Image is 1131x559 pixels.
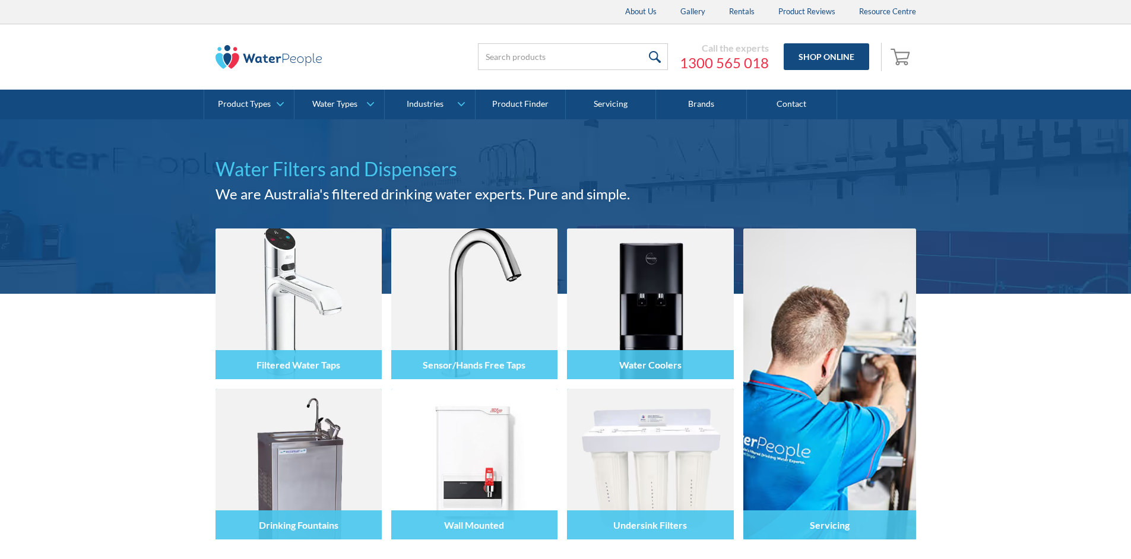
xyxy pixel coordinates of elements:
h4: Wall Mounted [444,519,504,531]
h4: Sensor/Hands Free Taps [423,359,525,370]
img: Drinking Fountains [216,389,382,539]
a: Servicing [743,228,916,539]
img: Sensor/Hands Free Taps [391,228,557,379]
a: Brands [656,90,746,119]
img: Wall Mounted [391,389,557,539]
a: Product Finder [476,90,566,119]
a: Servicing [566,90,656,119]
a: Contact [747,90,837,119]
img: The Water People [216,45,322,69]
div: Product Types [218,99,271,109]
img: shopping cart [891,47,913,66]
div: Industries [407,99,443,109]
img: Water Coolers [567,228,733,379]
a: Industries [385,90,474,119]
h4: Servicing [810,519,850,531]
div: Water Types [312,99,357,109]
a: Open empty cart [888,43,916,71]
h4: Filtered Water Taps [256,359,340,370]
a: Water Types [294,90,384,119]
img: Undersink Filters [567,389,733,539]
img: Filtered Water Taps [216,228,382,379]
h4: Water Coolers [619,359,682,370]
a: Shop Online [784,43,869,70]
a: 1300 565 018 [680,54,769,72]
a: Product Types [204,90,294,119]
h4: Drinking Fountains [259,519,338,531]
input: Search products [478,43,668,70]
div: Call the experts [680,42,769,54]
h4: Undersink Filters [613,519,687,531]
